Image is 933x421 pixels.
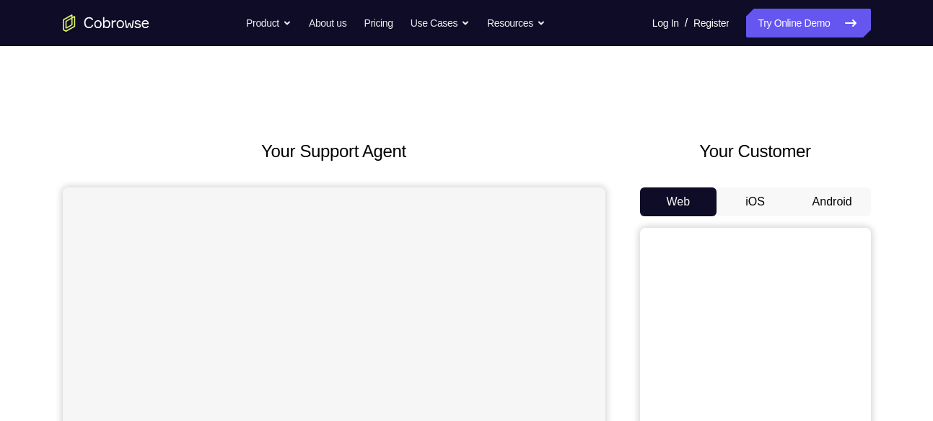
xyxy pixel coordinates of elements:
[487,9,546,37] button: Resources
[640,138,871,164] h2: Your Customer
[63,14,149,32] a: Go to the home page
[693,9,729,37] a: Register
[794,187,871,216] button: Android
[63,138,605,164] h2: Your Support Agent
[685,14,688,32] span: /
[746,9,870,37] a: Try Online Demo
[364,9,393,37] a: Pricing
[717,187,794,216] button: iOS
[411,9,470,37] button: Use Cases
[652,9,679,37] a: Log In
[246,9,292,37] button: Product
[309,9,346,37] a: About us
[640,187,717,216] button: Web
